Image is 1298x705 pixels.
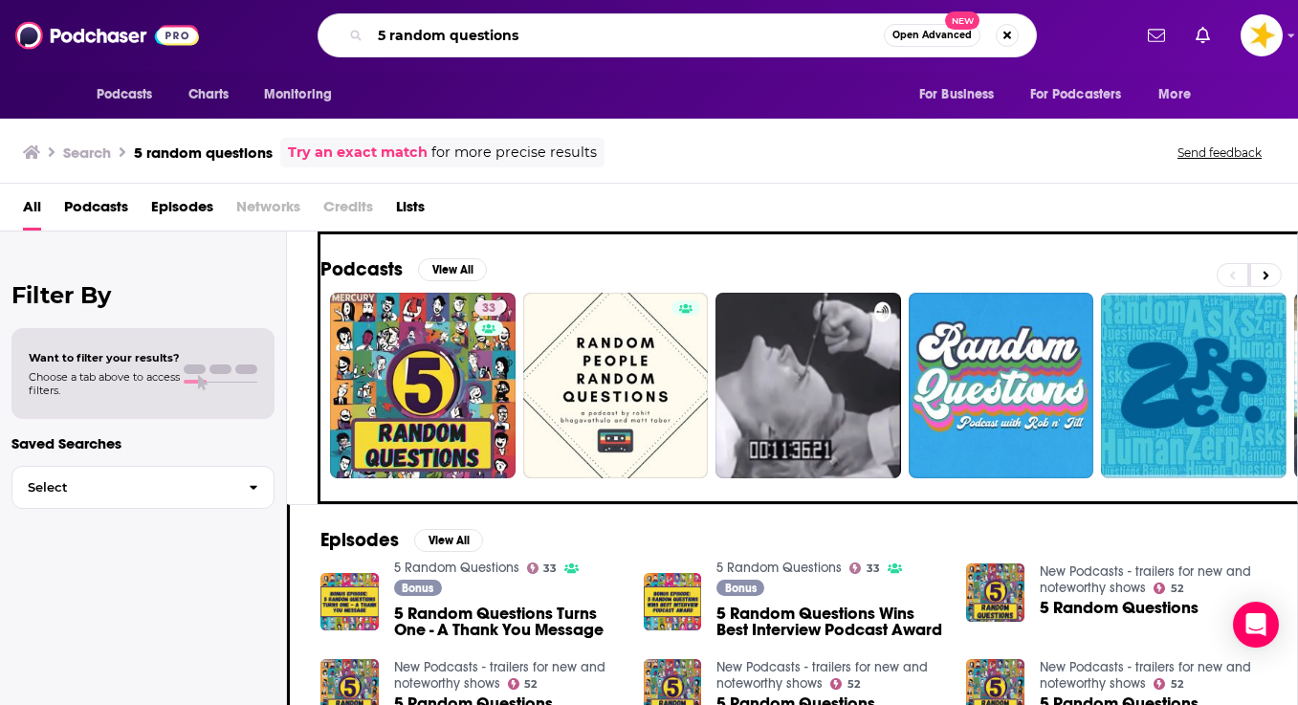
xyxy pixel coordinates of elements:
[1233,602,1279,648] div: Open Intercom Messenger
[396,191,425,231] a: Lists
[431,142,597,164] span: for more precise results
[251,77,357,113] button: open menu
[402,583,433,594] span: Bonus
[892,31,972,40] span: Open Advanced
[919,81,995,108] span: For Business
[867,564,880,573] span: 33
[906,77,1019,113] button: open menu
[288,142,428,164] a: Try an exact match
[1188,19,1218,52] a: Show notifications dropdown
[29,351,180,364] span: Want to filter your results?
[320,528,483,552] a: EpisodesView All
[12,481,233,494] span: Select
[716,560,842,576] a: 5 Random Questions
[1140,19,1173,52] a: Show notifications dropdown
[1154,678,1183,690] a: 52
[29,370,180,397] span: Choose a tab above to access filters.
[524,680,537,689] span: 52
[236,191,300,231] span: Networks
[188,81,230,108] span: Charts
[1241,14,1283,56] span: Logged in as Spreaker_Prime
[330,293,516,478] a: 33
[151,191,213,231] a: Episodes
[1145,77,1215,113] button: open menu
[264,81,332,108] span: Monitoring
[1241,14,1283,56] img: User Profile
[134,143,273,162] h3: 5 random questions
[725,583,757,594] span: Bonus
[527,562,558,574] a: 33
[394,560,519,576] a: 5 Random Questions
[884,24,980,47] button: Open AdvancedNew
[414,529,483,552] button: View All
[1018,77,1150,113] button: open menu
[847,680,860,689] span: 52
[1040,659,1251,692] a: New Podcasts - trailers for new and noteworthy shows
[11,466,275,509] button: Select
[15,17,199,54] img: Podchaser - Follow, Share and Rate Podcasts
[23,191,41,231] a: All
[320,573,379,631] img: 5 Random Questions Turns One - A Thank You Message
[1158,81,1191,108] span: More
[543,564,557,573] span: 33
[394,606,621,638] a: 5 Random Questions Turns One - A Thank You Message
[716,659,928,692] a: New Podcasts - trailers for new and noteworthy shows
[320,257,403,281] h2: Podcasts
[1030,81,1122,108] span: For Podcasters
[1040,600,1199,616] a: 5 Random Questions
[1154,583,1183,594] a: 52
[97,81,153,108] span: Podcasts
[482,299,495,319] span: 33
[474,300,503,316] a: 33
[11,281,275,309] h2: Filter By
[1241,14,1283,56] button: Show profile menu
[644,573,702,631] img: 5 Random Questions Wins Best Interview Podcast Award
[966,563,1024,622] img: 5 Random Questions
[323,191,373,231] span: Credits
[1171,584,1183,593] span: 52
[320,257,487,281] a: PodcastsView All
[394,659,605,692] a: New Podcasts - trailers for new and noteworthy shows
[320,528,399,552] h2: Episodes
[849,562,880,574] a: 33
[1172,144,1267,161] button: Send feedback
[508,678,538,690] a: 52
[64,191,128,231] a: Podcasts
[11,434,275,452] p: Saved Searches
[176,77,241,113] a: Charts
[318,13,1037,57] div: Search podcasts, credits, & more...
[418,258,487,281] button: View All
[83,77,178,113] button: open menu
[63,143,111,162] h3: Search
[945,11,979,30] span: New
[830,678,860,690] a: 52
[716,606,943,638] a: 5 Random Questions Wins Best Interview Podcast Award
[370,20,884,51] input: Search podcasts, credits, & more...
[1171,680,1183,689] span: 52
[1040,563,1251,596] a: New Podcasts - trailers for new and noteworthy shows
